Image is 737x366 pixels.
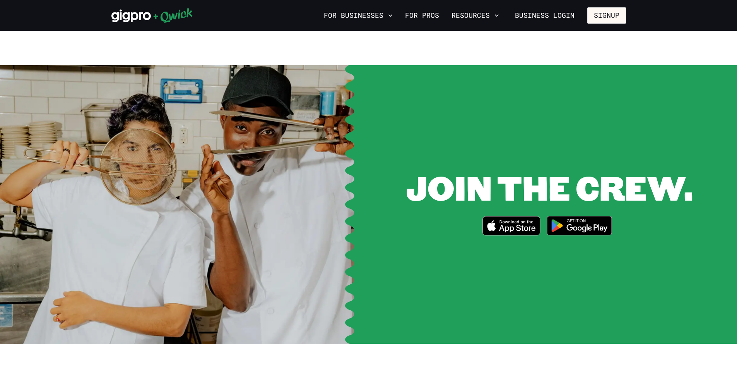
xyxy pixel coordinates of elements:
[448,9,502,22] button: Resources
[508,7,581,24] a: Business Login
[587,7,626,24] button: Signup
[406,165,693,210] span: JOIN THE CREW.
[482,216,540,238] a: Download on the App Store
[542,211,617,240] img: Get it on Google Play
[321,9,396,22] button: For Businesses
[402,9,442,22] a: For Pros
